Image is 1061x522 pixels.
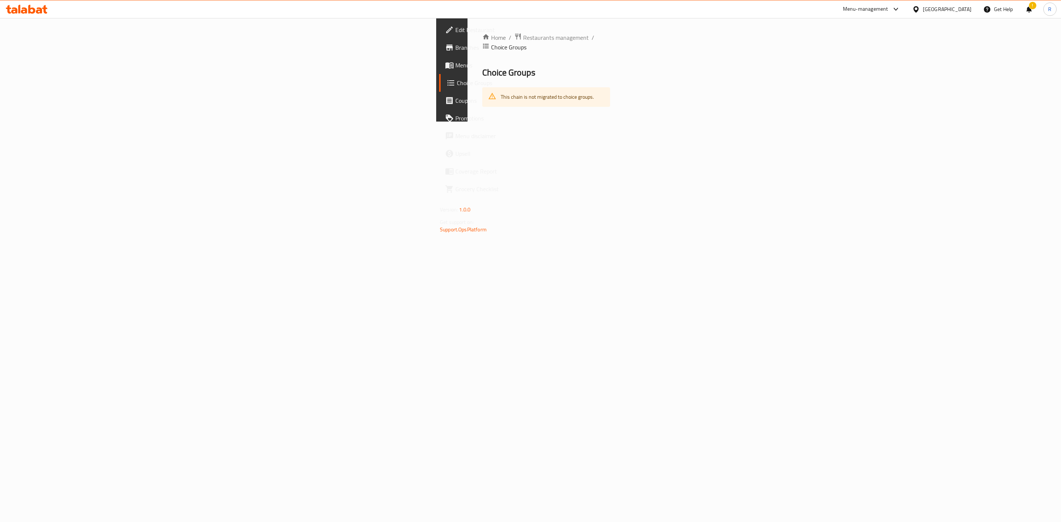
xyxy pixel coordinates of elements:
[455,43,607,52] span: Branches
[457,78,607,87] span: Choice Groups
[439,56,613,74] a: Menus
[439,145,613,162] a: Upsell
[455,114,607,123] span: Promotions
[843,5,888,14] div: Menu-management
[455,61,607,70] span: Menus
[455,25,607,34] span: Edit Restaurant
[439,127,613,145] a: Menu disclaimer
[455,96,607,105] span: Coupons
[459,205,470,214] span: 1.0.0
[440,225,487,234] a: Support.OpsPlatform
[439,92,613,109] a: Coupons
[439,74,613,92] a: Choice Groups
[923,5,971,13] div: [GEOGRAPHIC_DATA]
[440,217,474,227] span: Get support on:
[439,39,613,56] a: Branches
[455,185,607,193] span: Grocery Checklist
[439,21,613,39] a: Edit Restaurant
[440,205,458,214] span: Version:
[439,109,613,127] a: Promotions
[455,149,607,158] span: Upsell
[455,167,607,176] span: Coverage Report
[439,162,613,180] a: Coverage Report
[1048,5,1051,13] span: R
[439,180,613,198] a: Grocery Checklist
[455,132,607,140] span: Menu disclaimer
